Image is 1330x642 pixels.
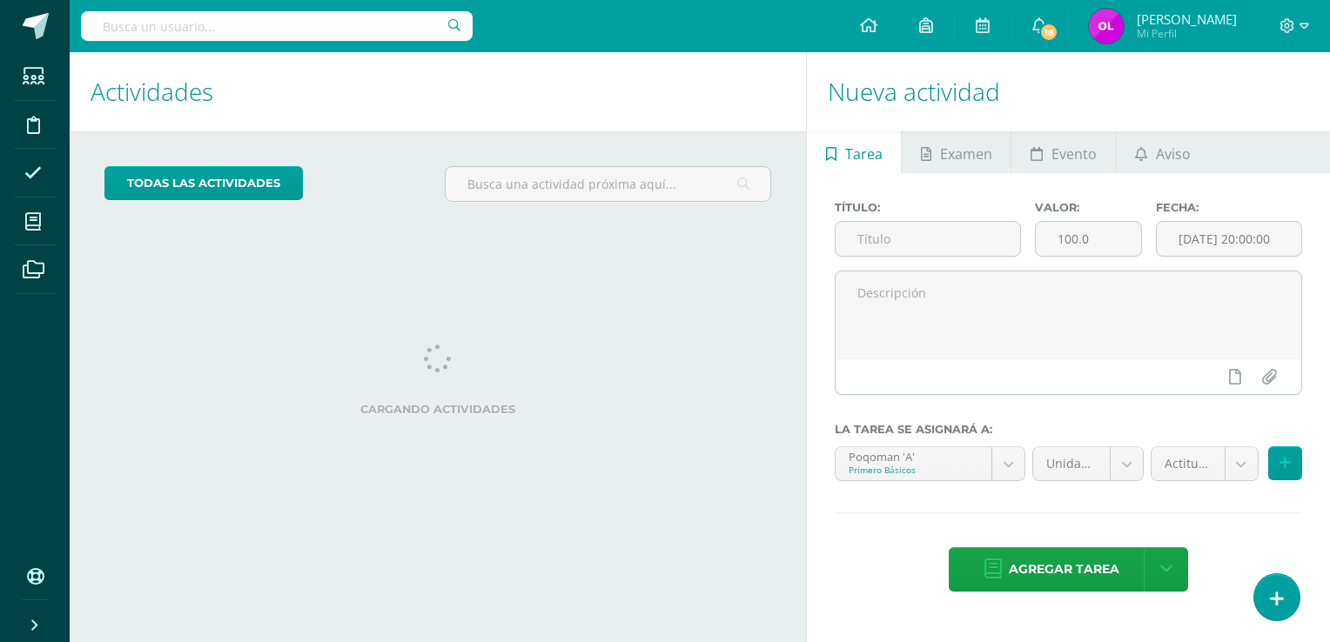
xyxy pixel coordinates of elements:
[1046,447,1097,480] span: Unidad 3
[1039,23,1058,42] span: 18
[1137,26,1237,41] span: Mi Perfil
[849,464,978,476] div: Primero Básicos
[1036,222,1140,256] input: Puntos máximos
[1051,133,1097,175] span: Evento
[836,222,1020,256] input: Título
[845,133,883,175] span: Tarea
[1035,201,1141,214] label: Valor:
[1156,201,1302,214] label: Fecha:
[104,403,771,416] label: Cargando actividades
[91,52,785,131] h1: Actividades
[902,131,1011,173] a: Examen
[1152,447,1258,480] a: Actitudinal (5.0%)
[1089,9,1124,43] img: 443cebf6bb9f7683c39c149316ce9694.png
[104,166,303,200] a: todas las Actividades
[1137,10,1237,28] span: [PERSON_NAME]
[1156,133,1191,175] span: Aviso
[835,201,1021,214] label: Título:
[940,133,992,175] span: Examen
[1117,131,1210,173] a: Aviso
[1009,548,1119,591] span: Agregar tarea
[1157,222,1301,256] input: Fecha de entrega
[849,447,978,464] div: Poqoman 'A'
[836,447,1024,480] a: Poqoman 'A'Primero Básicos
[1011,131,1115,173] a: Evento
[446,167,770,201] input: Busca una actividad próxima aquí...
[807,131,901,173] a: Tarea
[1165,447,1212,480] span: Actitudinal (5.0%)
[1033,447,1143,480] a: Unidad 3
[81,11,473,41] input: Busca un usuario...
[828,52,1309,131] h1: Nueva actividad
[835,423,1302,436] label: La tarea se asignará a:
